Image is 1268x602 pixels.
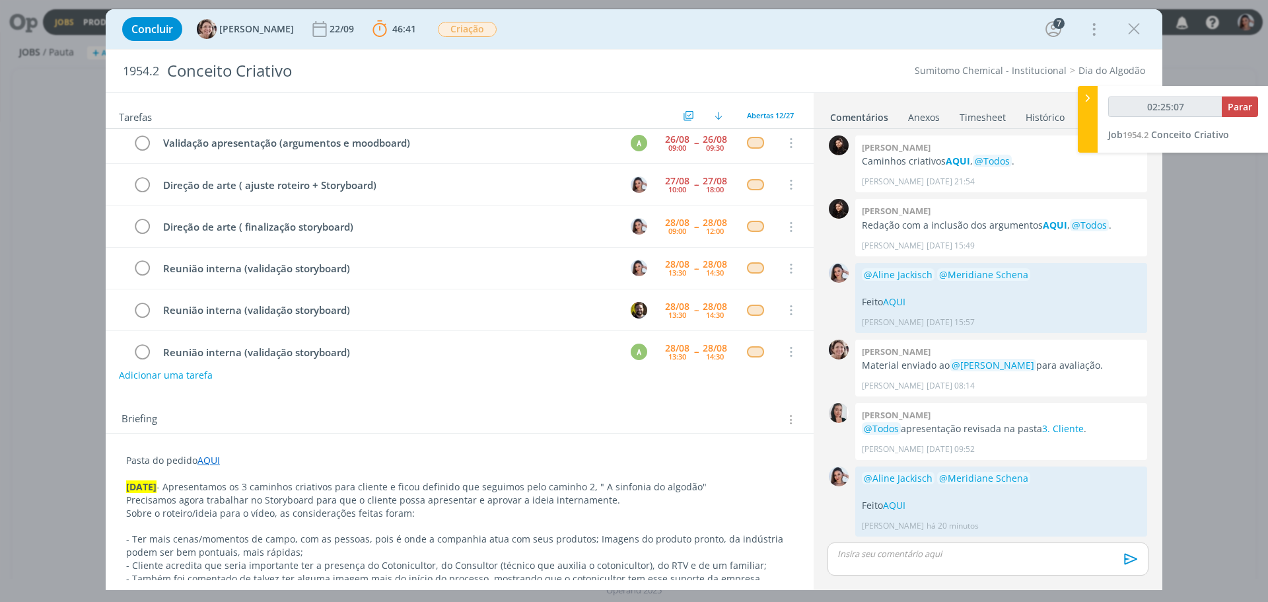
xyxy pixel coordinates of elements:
p: Pasta do pedido [126,454,793,467]
span: [DATE] 09:52 [927,443,975,455]
p: [PERSON_NAME] [862,317,924,328]
span: [PERSON_NAME] [219,24,294,34]
p: - Ter mais cenas/momentos de campo, com as pessoas, pois é onde a companhia atua com seus produto... [126,533,793,559]
div: 27/08 [665,176,689,186]
a: Comentários [829,105,889,124]
span: @Todos [1072,219,1107,231]
a: AQUI [197,454,220,467]
div: 28/08 [703,302,727,311]
div: Direção de arte ( ajuste roteiro + Storyboard) [157,177,618,194]
span: Tarefas [119,108,152,124]
p: Redação com a inclusão dos argumentos , . [862,219,1141,232]
a: AQUI [946,155,970,167]
button: A[PERSON_NAME] [197,19,294,39]
div: 26/08 [665,135,689,144]
img: N [631,260,647,276]
div: A [631,135,647,151]
p: - Cliente acredita que seria importante ter a presença do Cotonicultor, do Consultor (técnico que... [126,559,793,572]
a: Sumitomo Chemical - Institucional [915,64,1067,77]
div: 22/09 [330,24,357,34]
div: 27/08 [703,176,727,186]
div: 28/08 [665,344,689,353]
button: Parar [1222,96,1258,117]
span: @Aline Jackisch [864,472,933,484]
div: 09:00 [668,144,686,151]
p: [PERSON_NAME] [862,520,924,532]
a: Timesheet [959,105,1006,124]
div: Anexos [908,111,940,124]
span: Concluir [131,24,173,34]
a: AQUI [1043,219,1067,231]
span: Briefing [122,411,157,428]
img: C [829,403,849,423]
div: dialog [106,9,1162,590]
button: 7 [1043,19,1064,40]
span: Conceito Criativo [1151,128,1229,141]
button: A [629,133,649,153]
span: há 20 minutos [927,520,979,532]
img: N [631,218,647,235]
img: arrow-down.svg [715,112,722,120]
button: C [629,300,649,320]
span: 46:41 [392,22,416,35]
span: Parar [1228,100,1252,113]
p: Sobre o roteiro/ideia para o vídeo, as considerações feitas foram: [126,507,793,520]
a: 3. Cliente [1042,422,1084,435]
div: Conceito Criativo [162,55,714,87]
div: Direção de arte ( finalização storyboard) [157,219,618,235]
div: Validação apresentação (argumentos e moodboard) [157,135,618,151]
a: AQUI [883,295,905,308]
span: [DATE] 15:57 [927,317,975,328]
div: 14:30 [706,353,724,360]
div: A [631,344,647,360]
div: 28/08 [703,260,727,269]
img: L [829,199,849,219]
span: @Todos [864,422,899,435]
b: [PERSON_NAME] [862,141,931,153]
span: -- [694,138,698,147]
span: -- [694,180,698,189]
img: A [197,19,217,39]
p: - Apresentamos os 3 caminhos criativos para cliente e ficou definido que seguimos pelo caminho 2,... [126,480,793,494]
div: Reunião interna (validação storyboard) [157,344,618,361]
p: Feito [862,499,1141,512]
a: Dia do Algodão [1078,64,1145,77]
span: 1954.2 [123,64,159,79]
button: A [629,342,649,361]
div: 7 [1053,18,1065,29]
b: [PERSON_NAME] [862,409,931,421]
div: 13:30 [668,353,686,360]
span: @Todos [975,155,1010,167]
p: Precisamos agora trabalhar no Storyboard para que o cliente possa apresentar e aprovar a ideia in... [126,494,793,507]
p: [PERSON_NAME] [862,380,924,392]
a: Histórico [1025,105,1065,124]
span: [DATE] 21:54 [927,176,975,188]
div: 28/08 [665,218,689,227]
div: Reunião interna (validação storyboard) [157,302,618,319]
span: @[PERSON_NAME] [952,359,1034,371]
button: Concluir [122,17,182,41]
div: 09:00 [668,227,686,235]
span: @Meridiane Schena [939,472,1028,484]
button: N [629,217,649,237]
button: Adicionar uma tarefa [118,363,213,387]
img: L [829,135,849,155]
div: 18:00 [706,186,724,193]
span: -- [694,222,698,231]
p: [PERSON_NAME] [862,176,924,188]
div: 13:30 [668,269,686,276]
button: N [629,174,649,194]
img: N [829,467,849,486]
div: Reunião interna (validação storyboard) [157,260,618,277]
img: C [631,302,647,319]
span: 1954.2 [1123,129,1148,141]
img: N [631,176,647,193]
div: 12:00 [706,227,724,235]
button: N [629,258,649,278]
div: 28/08 [703,344,727,353]
div: 28/08 [665,260,689,269]
span: @Meridiane Schena [939,268,1028,281]
button: 46:41 [369,19,419,40]
img: A [829,340,849,359]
